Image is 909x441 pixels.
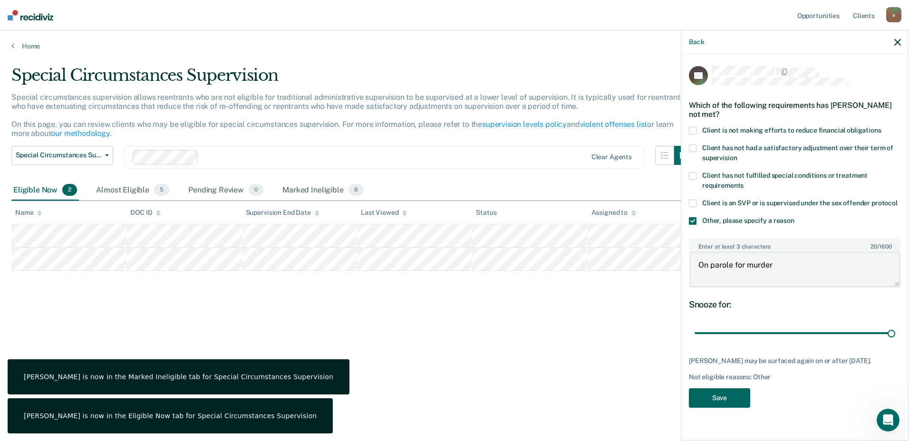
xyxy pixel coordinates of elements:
[348,184,364,196] span: 8
[476,209,496,217] div: Status
[591,209,636,217] div: Assigned to
[702,126,881,134] span: Client is not making efforts to reduce financial obligations
[8,10,53,20] img: Recidiviz
[154,184,169,196] span: 5
[482,120,567,129] a: supervision levels policy
[689,373,901,381] div: Not eligible reasons: Other
[51,129,110,138] a: our methodology
[16,151,101,159] span: Special Circumstances Supervision
[690,252,900,287] textarea: On parole for murder
[24,412,317,420] div: [PERSON_NAME] is now in the Eligible Now tab for Special Circumstances Supervision
[15,209,42,217] div: Name
[702,144,893,162] span: Client has not had a satisfactory adjustment over their term of supervision
[580,120,648,129] a: violent offenses list
[689,299,901,310] div: Snooze for:
[280,180,366,201] div: Marked Ineligible
[702,199,898,207] span: Client is an SVP or is supervised under the sex offender protocol
[702,172,868,189] span: Client has not fulfilled special conditions or treatment requirements
[249,184,263,196] span: 0
[689,357,901,365] div: [PERSON_NAME] may be surfaced again on or after [DATE].
[870,243,891,250] span: / 1600
[591,153,632,161] div: Clear agents
[11,180,79,201] div: Eligible Now
[361,209,407,217] div: Last Viewed
[886,7,901,22] div: a
[870,243,877,250] span: 20
[24,373,333,381] div: [PERSON_NAME] is now in the Marked Ineligible tab for Special Circumstances Supervision
[186,180,265,201] div: Pending Review
[94,180,171,201] div: Almost Eligible
[62,184,77,196] span: 2
[11,93,684,138] p: Special circumstances supervision allows reentrants who are not eligible for traditional administ...
[689,38,704,46] button: Back
[689,388,750,408] button: Save
[11,42,898,50] a: Home
[689,93,901,126] div: Which of the following requirements has [PERSON_NAME] not met?
[246,209,319,217] div: Supervision End Date
[690,240,900,250] label: Enter at least 3 characters
[877,409,899,431] iframe: Intercom live chat
[702,217,794,224] span: Other, please specify a reason
[130,209,161,217] div: DOC ID
[11,66,693,93] div: Special Circumstances Supervision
